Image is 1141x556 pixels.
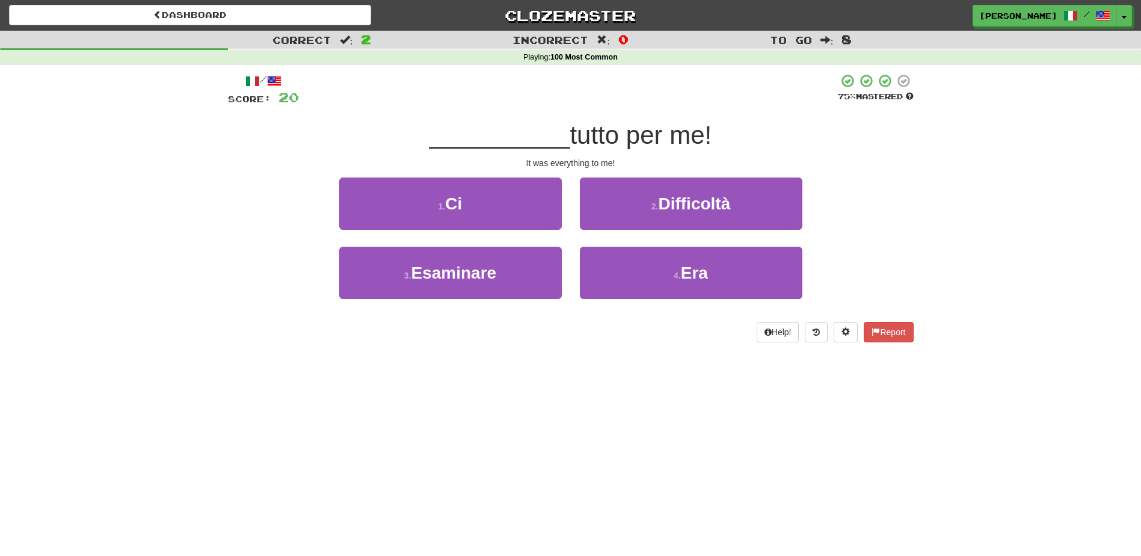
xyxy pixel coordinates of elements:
[228,94,271,104] span: Score:
[838,91,856,101] span: 75 %
[429,121,570,149] span: __________
[570,121,712,149] span: tutto per me!
[278,90,299,105] span: 20
[228,73,299,88] div: /
[658,194,730,213] span: Difficoltà
[228,157,914,169] div: It was everything to me!
[512,34,588,46] span: Incorrect
[438,202,446,211] small: 1 .
[404,271,411,280] small: 3 .
[361,32,371,46] span: 2
[838,91,914,102] div: Mastered
[339,247,562,299] button: 3.Esaminare
[597,35,610,45] span: :
[580,178,802,230] button: 2.Difficoltà
[272,34,331,46] span: Correct
[841,32,852,46] span: 8
[681,264,708,282] span: Era
[550,53,618,61] strong: 100 Most Common
[864,322,913,342] button: Report
[651,202,659,211] small: 2 .
[820,35,834,45] span: :
[1084,10,1090,18] span: /
[340,35,353,45] span: :
[411,264,497,282] span: Esaminare
[9,5,371,25] a: Dashboard
[674,271,681,280] small: 4 .
[618,32,629,46] span: 0
[770,34,812,46] span: To go
[757,322,799,342] button: Help!
[580,247,802,299] button: 4.Era
[339,178,562,230] button: 1.Ci
[973,5,1117,26] a: [PERSON_NAME] /
[445,194,462,213] span: Ci
[389,5,751,26] a: Clozemaster
[805,322,828,342] button: Round history (alt+y)
[979,10,1057,21] span: [PERSON_NAME]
